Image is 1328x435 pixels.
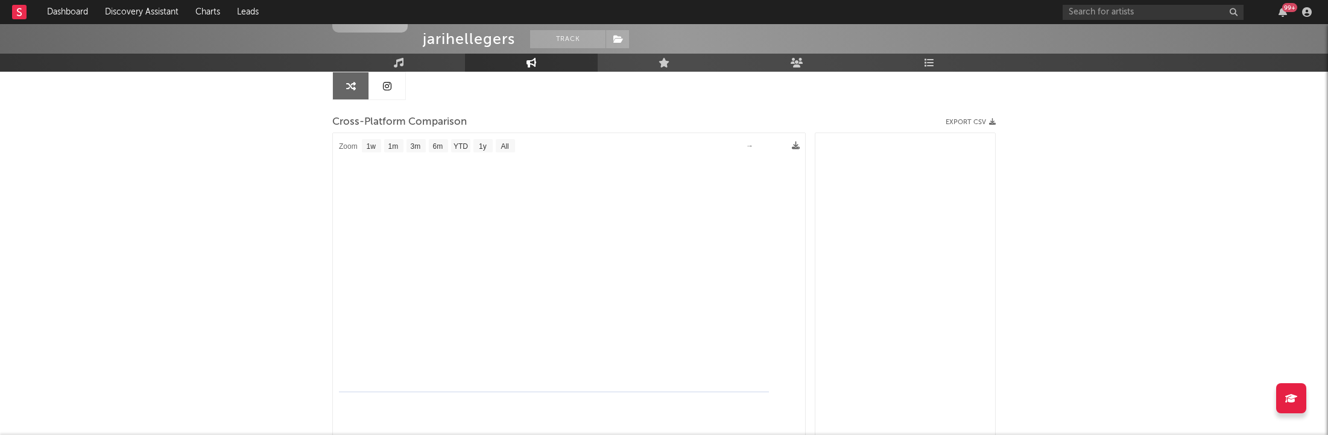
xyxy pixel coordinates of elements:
input: Search for artists [1063,5,1244,20]
text: 1y [479,142,487,151]
button: 99+ [1279,7,1287,17]
text: 6m [433,142,443,151]
text: YTD [454,142,468,151]
text: → [746,142,753,150]
text: 1w [367,142,376,151]
text: 1m [388,142,399,151]
text: All [501,142,508,151]
div: jarihellegers [423,30,515,48]
text: Zoom [339,142,358,151]
div: 99 + [1282,3,1297,12]
text: 3m [411,142,421,151]
span: Cross-Platform Comparison [332,115,467,130]
button: Export CSV [946,119,996,126]
button: Track [530,30,606,48]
